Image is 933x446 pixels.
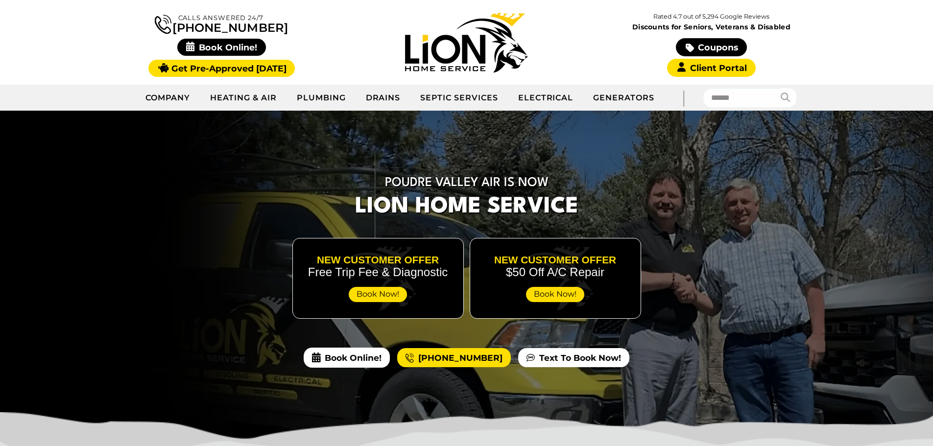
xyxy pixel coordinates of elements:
a: Plumbing [287,86,356,110]
div: | [664,85,703,111]
a: Drains [356,86,411,110]
span: Book Online! [304,348,390,367]
a: [PHONE_NUMBER] [397,348,511,368]
a: Septic Services [410,86,508,110]
span: Poudre Valley Air is Now [292,176,641,190]
span: Book Now! [526,287,584,302]
a: Text To Book Now! [518,348,629,368]
a: Company [136,86,201,110]
a: Generators [583,86,664,110]
a: Client Portal [667,59,755,77]
span: Discounts for Seniors, Veterans & Disabled [591,23,832,30]
p: Rated 4.7 out of 5,294 Google Reviews [589,11,834,22]
a: [PHONE_NUMBER] [155,13,288,34]
a: Get Pre-Approved [DATE] [148,60,295,77]
h1: Lion Home Service [292,176,641,223]
a: Coupons [676,38,746,56]
span: Book Online! [177,39,266,56]
span: Book Now! [349,287,407,302]
a: Heating & Air [200,86,287,110]
img: Lion Home Service [405,13,527,72]
a: Electrical [508,86,584,110]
